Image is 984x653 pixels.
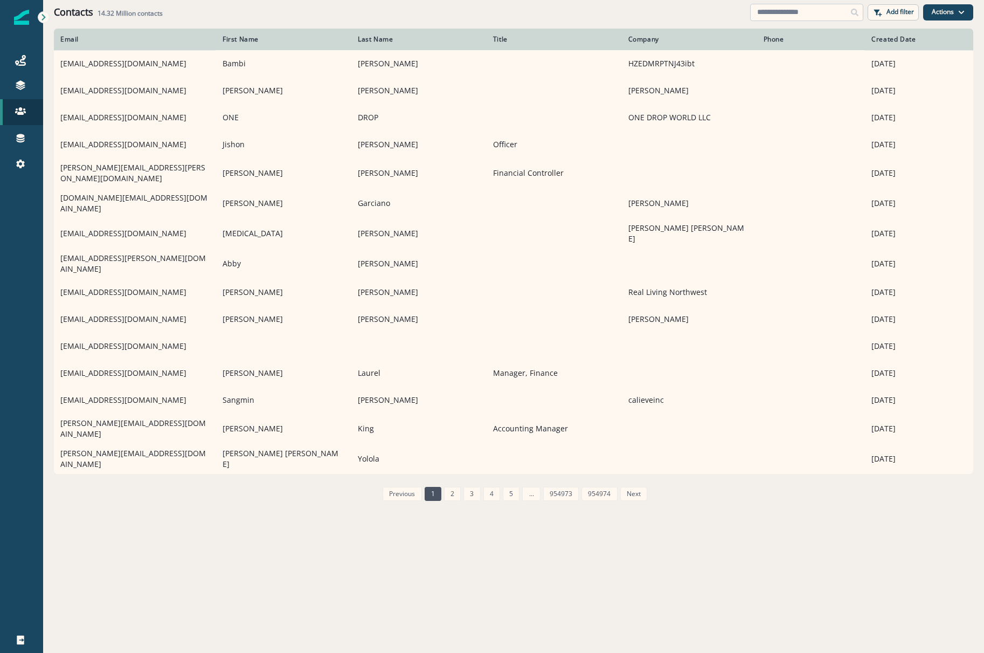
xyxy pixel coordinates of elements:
td: [PERSON_NAME] [216,279,351,306]
td: ONE [216,104,351,131]
p: [DATE] [871,228,967,239]
td: [PERSON_NAME] [351,50,487,77]
td: ONE DROP WORLD LLC [622,104,757,131]
a: [EMAIL_ADDRESS][DOMAIN_NAME][DATE] [54,333,973,360]
div: Phone [764,35,859,44]
td: [EMAIL_ADDRESS][DOMAIN_NAME] [54,50,216,77]
p: [DATE] [871,287,967,298]
td: [PERSON_NAME] [216,360,351,387]
td: [EMAIL_ADDRESS][DOMAIN_NAME] [54,104,216,131]
a: Page 954974 [581,487,617,501]
a: Page 3 [463,487,480,501]
td: [PERSON_NAME] [351,131,487,158]
a: [EMAIL_ADDRESS][DOMAIN_NAME][PERSON_NAME][PERSON_NAME][PERSON_NAME][DATE] [54,77,973,104]
td: King [351,414,487,444]
td: Yolola [351,444,487,474]
td: Laurel [351,360,487,387]
td: [PERSON_NAME] [216,414,351,444]
td: [PERSON_NAME][EMAIL_ADDRESS][DOMAIN_NAME] [54,414,216,444]
a: [PERSON_NAME][EMAIL_ADDRESS][DOMAIN_NAME][PERSON_NAME]KingAccounting Manager[DATE] [54,414,973,444]
td: [EMAIL_ADDRESS][DOMAIN_NAME] [54,387,216,414]
a: [EMAIL_ADDRESS][DOMAIN_NAME]Jishon[PERSON_NAME]Officer[DATE] [54,131,973,158]
td: [PERSON_NAME] [351,77,487,104]
td: [PERSON_NAME][EMAIL_ADDRESS][DOMAIN_NAME] [54,444,216,474]
td: [PERSON_NAME] [216,306,351,333]
h1: Contacts [54,6,93,18]
a: Page 4 [483,487,500,501]
p: [DATE] [871,112,967,123]
td: [PERSON_NAME] [622,188,757,218]
p: [DATE] [871,258,967,269]
a: Page 954973 [543,487,579,501]
p: Accounting Manager [493,423,615,434]
p: [DATE] [871,58,967,69]
td: Bambi [216,50,351,77]
a: [EMAIL_ADDRESS][DOMAIN_NAME][PERSON_NAME][PERSON_NAME]Real Living Northwest[DATE] [54,279,973,306]
div: Company [628,35,751,44]
p: [DATE] [871,423,967,434]
td: [EMAIL_ADDRESS][DOMAIN_NAME] [54,77,216,104]
a: Page 1 is your current page [425,487,441,501]
p: [DATE] [871,341,967,352]
td: [EMAIL_ADDRESS][PERSON_NAME][DOMAIN_NAME] [54,249,216,279]
td: [PERSON_NAME] [351,218,487,249]
p: [DATE] [871,453,967,464]
h2: contacts [98,10,163,17]
td: [EMAIL_ADDRESS][DOMAIN_NAME] [54,131,216,158]
p: Financial Controller [493,168,615,178]
td: [PERSON_NAME] [351,306,487,333]
a: [EMAIL_ADDRESS][PERSON_NAME][DOMAIN_NAME]Abby[PERSON_NAME][DATE] [54,249,973,279]
button: Actions [923,4,973,20]
td: Garciano [351,188,487,218]
td: [EMAIL_ADDRESS][DOMAIN_NAME] [54,218,216,249]
td: [PERSON_NAME] [216,77,351,104]
div: Created Date [871,35,967,44]
span: 14.32 Million [98,9,136,18]
a: [EMAIL_ADDRESS][DOMAIN_NAME]Bambi[PERSON_NAME]HZEDMRPTNJ43ibt[DATE] [54,50,973,77]
td: [PERSON_NAME] [216,158,351,188]
td: [PERSON_NAME] [351,249,487,279]
td: [PERSON_NAME] [351,279,487,306]
p: Officer [493,139,615,150]
a: [EMAIL_ADDRESS][DOMAIN_NAME][PERSON_NAME]LaurelManager, Finance[DATE] [54,360,973,387]
td: Abby [216,249,351,279]
a: [EMAIL_ADDRESS][DOMAIN_NAME]ONEDROPONE DROP WORLD LLC[DATE] [54,104,973,131]
p: [DATE] [871,314,967,325]
td: Jishon [216,131,351,158]
p: [DATE] [871,395,967,405]
a: [PERSON_NAME][EMAIL_ADDRESS][PERSON_NAME][DOMAIN_NAME][PERSON_NAME][PERSON_NAME]Financial Control... [54,158,973,188]
td: [PERSON_NAME] [351,158,487,188]
td: [EMAIL_ADDRESS][DOMAIN_NAME] [54,333,216,360]
td: [PERSON_NAME] [PERSON_NAME] [622,218,757,249]
div: First Name [223,35,345,44]
td: [MEDICAL_DATA] [216,218,351,249]
a: [PERSON_NAME][EMAIL_ADDRESS][DOMAIN_NAME][PERSON_NAME] [PERSON_NAME]Yolola[DATE] [54,444,973,474]
p: [DATE] [871,168,967,178]
p: [DATE] [871,85,967,96]
td: [EMAIL_ADDRESS][DOMAIN_NAME] [54,306,216,333]
img: Inflection [14,10,29,25]
a: [DOMAIN_NAME][EMAIL_ADDRESS][DOMAIN_NAME][PERSON_NAME]Garciano[PERSON_NAME][DATE] [54,188,973,218]
div: Title [493,35,615,44]
td: DROP [351,104,487,131]
p: [DATE] [871,139,967,150]
div: Email [60,35,210,44]
p: [DATE] [871,198,967,209]
a: Page 5 [503,487,519,501]
a: Jump forward [522,487,540,501]
p: Manager, Finance [493,368,615,379]
td: [PERSON_NAME] [622,306,757,333]
td: calieveinc [622,387,757,414]
td: [EMAIL_ADDRESS][DOMAIN_NAME] [54,360,216,387]
div: Last Name [358,35,480,44]
p: [DATE] [871,368,967,379]
td: [EMAIL_ADDRESS][DOMAIN_NAME] [54,279,216,306]
td: [PERSON_NAME] [216,188,351,218]
td: [PERSON_NAME] [622,77,757,104]
td: [PERSON_NAME][EMAIL_ADDRESS][PERSON_NAME][DOMAIN_NAME] [54,158,216,188]
td: [PERSON_NAME] [351,387,487,414]
td: Sangmin [216,387,351,414]
td: [PERSON_NAME] [PERSON_NAME] [216,444,351,474]
a: Page 2 [444,487,461,501]
td: Real Living Northwest [622,279,757,306]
